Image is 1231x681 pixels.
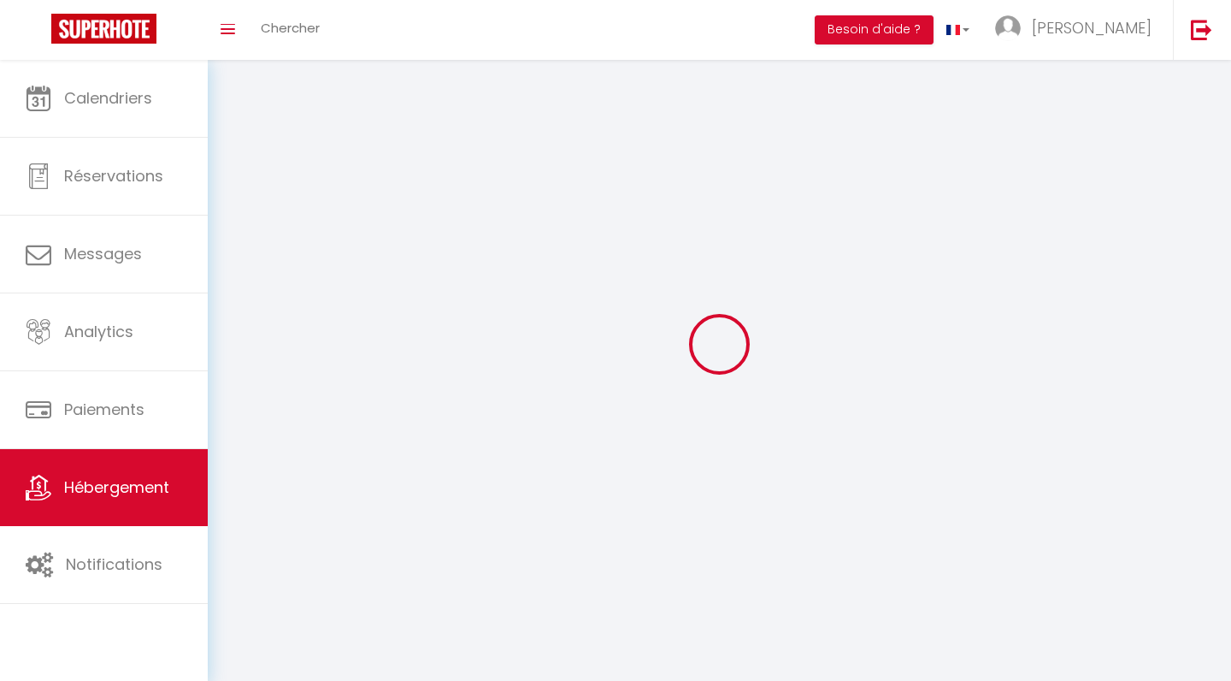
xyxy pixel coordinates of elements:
[64,477,169,498] span: Hébergement
[64,399,144,420] span: Paiements
[51,14,156,44] img: Super Booking
[815,15,934,44] button: Besoin d'aide ?
[14,7,65,58] button: Ouvrir le widget de chat LiveChat
[64,243,142,264] span: Messages
[64,87,152,109] span: Calendriers
[261,19,320,37] span: Chercher
[995,15,1021,41] img: ...
[66,554,162,575] span: Notifications
[64,321,133,342] span: Analytics
[1191,19,1212,40] img: logout
[64,165,163,187] span: Réservations
[1032,17,1151,38] span: [PERSON_NAME]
